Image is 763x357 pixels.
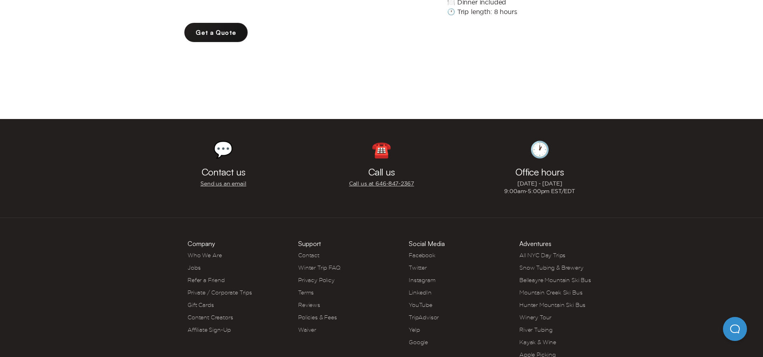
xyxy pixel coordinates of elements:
[213,141,233,157] div: 💬
[519,339,556,345] a: Kayak & Wine
[298,302,320,308] a: Reviews
[504,180,575,195] p: [DATE] - [DATE] 9:00am-5:00pm EST/EDT
[371,141,392,157] div: ☎️
[409,264,427,271] a: Twitter
[519,327,553,333] a: River Tubing
[368,167,394,177] h3: Call us
[515,167,564,177] h3: Office hours
[409,240,445,247] h3: Social Media
[298,264,341,271] a: Winter Trip FAQ
[188,277,225,283] a: Refer a Friend
[519,240,551,247] h3: Adventures
[409,277,436,283] a: Instagram
[519,314,551,321] a: Winery Tour
[188,264,200,271] a: Jobs
[519,302,585,308] a: Hunter Mountain Ski Bus
[188,314,233,321] a: Content Creators
[298,252,319,258] a: Contact
[519,264,583,271] a: Snow Tubing & Brewery
[200,180,246,188] a: Send us an email
[184,23,248,42] a: Get a Quote
[519,289,582,296] a: Mountain Creek Ski Bus
[519,277,591,283] a: Belleayre Mountain Ski Bus
[409,339,428,345] a: Google
[298,240,321,247] h3: Support
[298,314,337,321] a: Policies & Fees
[409,327,420,333] a: Yelp
[202,167,246,177] h3: Contact us
[409,289,432,296] a: LinkedIn
[188,252,222,258] a: Who We Are
[409,252,436,258] a: Facebook
[298,277,335,283] a: Privacy Policy
[519,252,565,258] a: All NYC Day Trips
[530,141,550,157] div: 🕐
[409,314,439,321] a: TripAdvisor
[298,327,316,333] a: Waiver
[188,302,214,308] a: Gift Cards
[188,289,252,296] a: Private / Corporate Trips
[188,327,231,333] a: Affiliate Sign-Up
[349,180,414,188] a: Call us at 646‍-847‍-2367
[409,302,432,308] a: YouTube
[723,317,747,341] iframe: Help Scout Beacon - Open
[188,240,215,247] h3: Company
[298,289,314,296] a: Terms
[447,7,579,16] p: 🕐 Trip length: 8 hours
